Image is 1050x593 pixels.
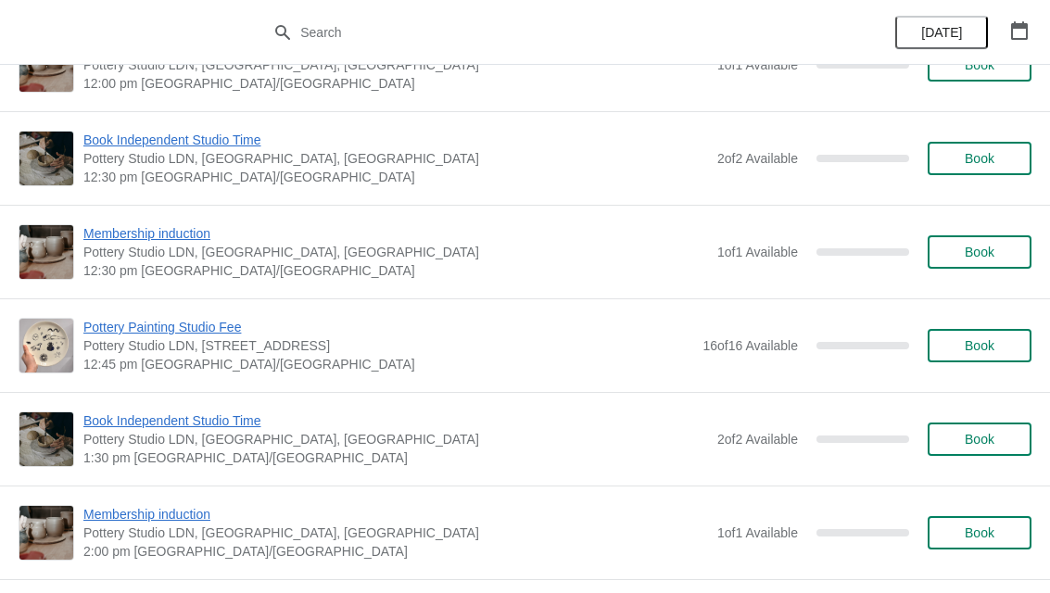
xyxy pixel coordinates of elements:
span: Membership induction [83,505,708,524]
img: Membership induction | Pottery Studio LDN, Monro Way, London, UK | 2:00 pm Europe/London [19,506,73,560]
span: Book [965,151,994,166]
span: 12:45 pm [GEOGRAPHIC_DATA]/[GEOGRAPHIC_DATA] [83,355,693,373]
span: 12:00 pm [GEOGRAPHIC_DATA]/[GEOGRAPHIC_DATA] [83,74,708,93]
button: Book [928,235,1031,269]
img: Membership induction | Pottery Studio LDN, Monro Way, London, UK | 12:00 pm Europe/London [19,38,73,92]
span: Book [965,338,994,353]
span: Pottery Studio LDN, [GEOGRAPHIC_DATA], [GEOGRAPHIC_DATA] [83,243,708,261]
span: 1 of 1 Available [717,245,798,259]
span: Pottery Studio LDN, [GEOGRAPHIC_DATA], [GEOGRAPHIC_DATA] [83,524,708,542]
span: 16 of 16 Available [702,338,798,353]
img: Book Independent Studio Time | Pottery Studio LDN, London, UK | 1:30 pm Europe/London [19,412,73,465]
span: Pottery Studio LDN, [STREET_ADDRESS] [83,336,693,355]
button: Book [928,516,1031,549]
button: Book [928,423,1031,456]
button: [DATE] [895,16,988,49]
button: Book [928,329,1031,362]
button: Book [928,48,1031,82]
span: 1 of 1 Available [717,525,798,540]
span: 2 of 2 Available [717,432,798,447]
span: 1:30 pm [GEOGRAPHIC_DATA]/[GEOGRAPHIC_DATA] [83,448,708,467]
img: Membership induction | Pottery Studio LDN, Monro Way, London, UK | 12:30 pm Europe/London [19,225,73,279]
span: 12:30 pm [GEOGRAPHIC_DATA]/[GEOGRAPHIC_DATA] [83,168,708,186]
span: Book Independent Studio Time [83,411,708,430]
span: Book [965,525,994,540]
span: 12:30 pm [GEOGRAPHIC_DATA]/[GEOGRAPHIC_DATA] [83,261,708,280]
span: [DATE] [921,25,962,40]
span: Pottery Painting Studio Fee [83,318,693,336]
button: Book [928,142,1031,175]
span: Pottery Studio LDN, [GEOGRAPHIC_DATA], [GEOGRAPHIC_DATA] [83,430,708,448]
span: Pottery Studio LDN, [GEOGRAPHIC_DATA], [GEOGRAPHIC_DATA] [83,149,708,168]
img: Pottery Painting Studio Fee | Pottery Studio LDN, Unit 1.3, Building A4, 10 Monro Way, London, SE... [19,319,73,372]
span: 2:00 pm [GEOGRAPHIC_DATA]/[GEOGRAPHIC_DATA] [83,542,708,561]
span: 2 of 2 Available [717,151,798,166]
span: Membership induction [83,224,708,243]
input: Search [299,16,788,49]
img: Book Independent Studio Time | Pottery Studio LDN, London, UK | 12:30 pm Europe/London [19,132,73,184]
span: Book [965,245,994,259]
span: Book Independent Studio Time [83,131,708,149]
span: Pottery Studio LDN, [GEOGRAPHIC_DATA], [GEOGRAPHIC_DATA] [83,56,708,74]
span: Book [965,57,994,72]
span: Book [965,432,994,447]
span: 1 of 1 Available [717,57,798,72]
